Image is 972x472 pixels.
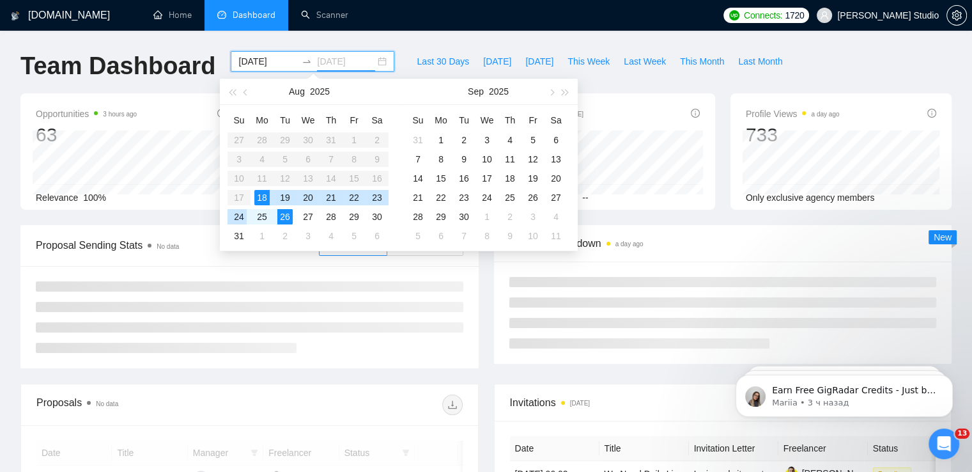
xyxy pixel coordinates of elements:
[452,207,475,226] td: 2025-09-30
[228,207,251,226] td: 2025-08-24
[544,110,567,130] th: Sa
[251,207,274,226] td: 2025-08-25
[302,56,312,67] span: to
[521,150,544,169] td: 2025-09-12
[689,436,778,461] th: Invitation Letter
[251,110,274,130] th: Mo
[231,209,247,224] div: 24
[738,54,782,68] span: Last Month
[254,228,270,244] div: 1
[731,51,789,72] button: Last Month
[323,190,339,205] div: 21
[406,150,429,169] td: 2025-09-07
[744,8,782,22] span: Connects:
[452,110,475,130] th: Tu
[934,232,952,242] span: New
[251,226,274,246] td: 2025-09-01
[410,132,426,148] div: 31
[525,228,541,244] div: 10
[746,106,840,122] span: Profile Views
[36,193,78,203] span: Relevance
[10,233,245,384] div: Nazar говорит…
[301,10,348,20] a: searchScanner
[525,132,541,148] div: 5
[406,110,429,130] th: Su
[716,348,972,437] iframe: Intercom notifications сообщение
[548,132,564,148] div: 6
[343,188,366,207] td: 2025-08-22
[36,395,249,415] div: Proposals
[475,110,498,130] th: We
[452,130,475,150] td: 2025-09-02
[433,190,449,205] div: 22
[300,228,316,244] div: 3
[238,54,297,68] input: Start date
[510,395,936,411] span: Invitations
[475,130,498,150] td: 2025-09-03
[297,226,320,246] td: 2025-09-03
[820,11,829,20] span: user
[36,123,137,147] div: 63
[300,209,316,224] div: 27
[369,228,385,244] div: 6
[8,13,33,37] button: go back
[502,132,518,148] div: 4
[323,228,339,244] div: 4
[320,188,343,207] td: 2025-08-21
[452,188,475,207] td: 2025-09-23
[548,152,564,167] div: 13
[479,228,495,244] div: 8
[452,150,475,169] td: 2025-09-09
[617,51,673,72] button: Last Week
[521,169,544,188] td: 2025-09-19
[320,110,343,130] th: Th
[369,209,385,224] div: 30
[289,79,305,104] button: Aug
[343,207,366,226] td: 2025-08-29
[406,130,429,150] td: 2025-08-31
[456,190,472,205] div: 23
[429,130,452,150] td: 2025-09-01
[498,130,521,150] td: 2025-09-04
[217,109,226,118] span: info-circle
[502,228,518,244] div: 9
[83,193,106,203] span: 100%
[20,135,199,198] div: Is there anything else we can assist you with or any updates needed on your side? Feel free to le...
[297,188,320,207] td: 2025-08-20
[548,171,564,186] div: 20
[10,233,210,374] div: Hello there! I hope you are doing well :) ​ If there's nothing else you need assistance with, I'l...
[498,226,521,246] td: 2025-10-09
[277,190,293,205] div: 19
[228,226,251,246] td: 2025-08-31
[251,188,274,207] td: 2025-08-18
[510,436,599,461] th: Date
[468,79,484,104] button: Sep
[406,188,429,207] td: 2025-09-21
[429,150,452,169] td: 2025-09-08
[24,397,176,413] div: Как прошел разговор с вами?
[277,209,293,224] div: 26
[479,209,495,224] div: 1
[624,54,666,68] span: Last Week
[673,51,731,72] button: This Month
[323,209,339,224] div: 28
[544,169,567,188] td: 2025-09-20
[544,130,567,150] td: 2025-09-06
[233,10,275,20] span: Dashboard
[456,171,472,186] div: 16
[274,188,297,207] td: 2025-08-19
[476,51,518,72] button: [DATE]
[502,209,518,224] div: 2
[498,150,521,169] td: 2025-09-11
[544,207,567,226] td: 2025-10-04
[274,110,297,130] th: Tu
[297,207,320,226] td: 2025-08-27
[929,429,959,459] iframe: Intercom live chat
[62,25,196,45] p: Наша команда также может помочь
[157,243,179,250] span: No data
[62,5,199,25] h1: AI Assistant from GigRadar 📡
[317,54,375,68] input: End date
[521,207,544,226] td: 2025-10-03
[475,169,498,188] td: 2025-09-17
